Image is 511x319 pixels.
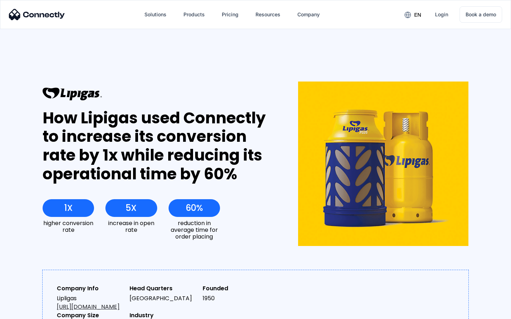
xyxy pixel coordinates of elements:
a: Pricing [216,6,244,23]
div: 60% [186,203,203,213]
div: Solutions [139,6,172,23]
div: Lipligas [57,294,124,311]
div: Company [292,6,325,23]
div: Products [178,6,210,23]
div: [GEOGRAPHIC_DATA] [130,294,197,303]
a: [URL][DOMAIN_NAME] [57,303,120,311]
div: Resources [255,10,280,19]
div: Head Quarters [130,284,197,293]
div: en [414,10,421,20]
a: Book a demo [460,6,502,23]
div: Pricing [222,10,238,19]
div: Resources [250,6,286,23]
div: reduction in average time for order placing [169,220,220,240]
div: increase in open rate [105,220,157,233]
div: higher conversion rate [43,220,94,233]
div: en [399,9,427,20]
div: How Lipigas used Connectly to increase its conversion rate by 1x while reducing its operational t... [43,109,272,184]
div: Products [183,10,205,19]
div: Company Info [57,284,124,293]
a: Login [429,6,454,23]
div: 1950 [203,294,270,303]
div: Founded [203,284,270,293]
div: Solutions [144,10,166,19]
div: Company [297,10,320,19]
div: 5X [126,203,137,213]
div: 1X [64,203,73,213]
div: Login [435,10,448,19]
img: Connectly Logo [9,9,65,20]
ul: Language list [14,307,43,317]
aside: Language selected: English [7,307,43,317]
